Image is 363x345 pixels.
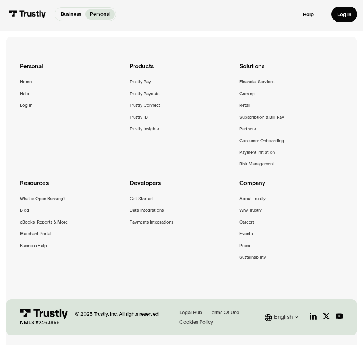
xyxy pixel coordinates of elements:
a: Retail [239,102,251,109]
a: Trustly Insights [130,125,159,133]
a: Partners [239,125,256,133]
a: About Trustly [239,195,266,202]
a: eBooks, Reports & More [20,219,68,226]
div: Legal Hub [179,309,202,316]
a: Legal Hub [177,308,204,317]
a: Log in [20,102,32,109]
a: Get Started [130,195,153,202]
a: Consumer Onboarding [239,137,284,145]
a: Cookies Policy [177,317,216,326]
a: Sustainability [239,254,266,261]
div: © 2025 Trustly, Inc. All rights reserved [75,311,159,317]
a: Events [239,230,253,237]
a: Careers [239,219,254,226]
div: | [160,310,161,318]
a: Gaming [239,90,255,98]
a: Payments Integrations [130,219,173,226]
div: Company [239,178,343,195]
img: Trustly Logo [20,309,68,319]
div: Cookies Policy [179,319,213,326]
a: Data Integrations [130,207,164,214]
a: Trustly Pay [130,78,151,86]
div: Developers [130,178,233,195]
a: Business Help [20,242,47,249]
a: What is Open Banking? [20,195,65,202]
p: Personal [90,10,110,18]
a: Payment Initiation [239,149,275,156]
p: Business [61,10,81,18]
a: Financial Services [239,78,274,86]
img: Trustly Logo [8,10,46,19]
div: Terms Of Use [209,309,239,316]
a: Help [303,11,314,17]
a: Blog [20,207,29,214]
a: Subscription & Bill Pay [239,114,284,121]
a: Business [57,9,85,19]
a: Merchant Portal [20,230,52,237]
a: Personal [85,9,114,19]
a: Trustly Connect [130,102,160,109]
a: Why Trustly [239,207,262,214]
div: English [265,313,301,322]
a: Home [20,78,32,86]
a: Trustly Payouts [130,90,159,98]
div: NMLS #2463855 [20,319,60,326]
div: English [274,313,293,322]
div: Log in [337,11,351,17]
a: Trustly ID [130,114,148,121]
div: Solutions [239,62,343,78]
a: Press [239,242,250,249]
a: Risk Management [239,160,274,168]
div: Resources [20,178,124,195]
a: Terms Of Use [207,308,241,317]
a: Help [20,90,29,98]
div: Products [130,62,233,78]
a: Log in [331,7,357,22]
div: Personal [20,62,124,78]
